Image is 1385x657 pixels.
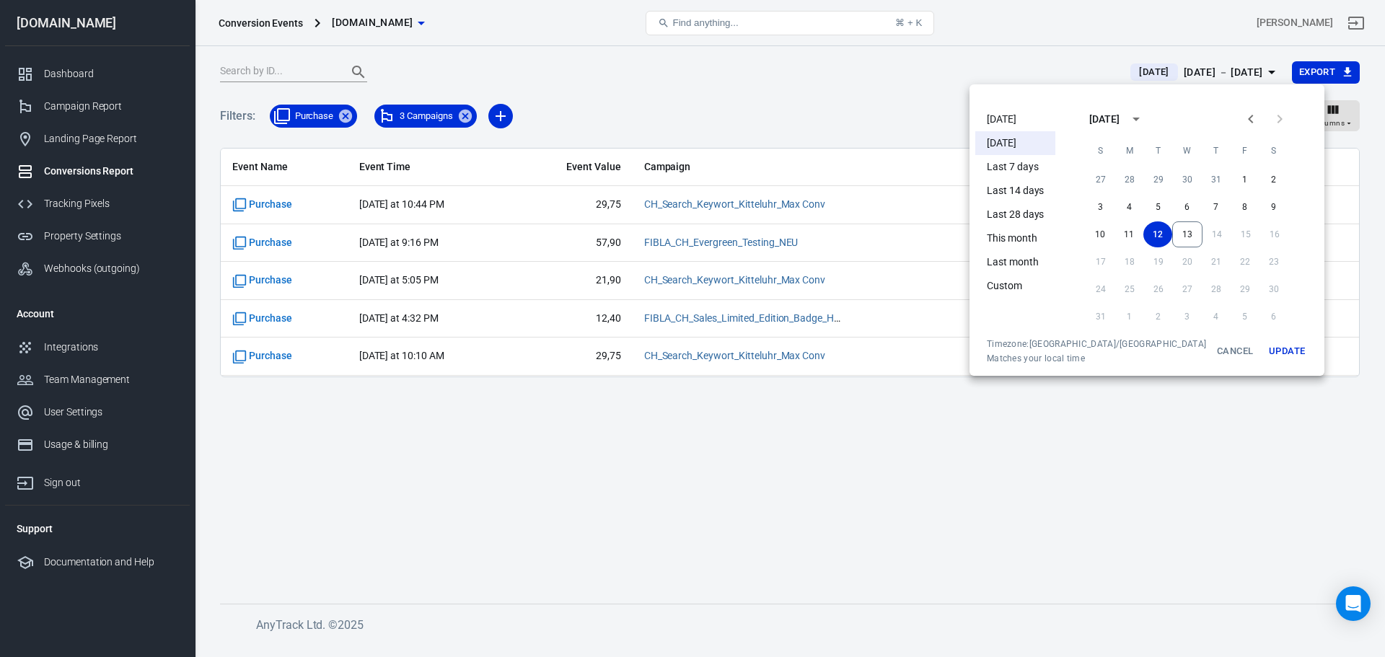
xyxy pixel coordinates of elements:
button: 8 [1231,194,1259,220]
button: 31 [1202,167,1231,193]
span: Matches your local time [987,353,1206,364]
span: Thursday [1203,136,1229,165]
span: Saturday [1261,136,1287,165]
li: Custom [975,274,1055,298]
span: Tuesday [1146,136,1171,165]
button: 12 [1143,221,1172,247]
li: Last 28 days [975,203,1055,226]
li: Last month [975,250,1055,274]
span: Sunday [1088,136,1114,165]
button: 2 [1259,167,1288,193]
li: [DATE] [975,107,1055,131]
button: 7 [1202,194,1231,220]
span: Friday [1232,136,1258,165]
li: Last 14 days [975,179,1055,203]
button: 3 [1086,194,1115,220]
div: Open Intercom Messenger [1336,586,1371,621]
li: Last 7 days [975,155,1055,179]
button: 27 [1086,167,1115,193]
button: 10 [1086,221,1114,247]
div: Timezone: [GEOGRAPHIC_DATA]/[GEOGRAPHIC_DATA] [987,338,1206,350]
button: 5 [1144,194,1173,220]
button: 30 [1173,167,1202,193]
span: Monday [1117,136,1143,165]
button: 11 [1114,221,1143,247]
button: 4 [1115,194,1144,220]
button: Cancel [1212,338,1258,364]
button: calendar view is open, switch to year view [1124,107,1148,131]
button: 9 [1259,194,1288,220]
button: 1 [1231,167,1259,193]
button: 29 [1144,167,1173,193]
div: [DATE] [1089,112,1120,127]
li: [DATE] [975,131,1055,155]
span: Wednesday [1174,136,1200,165]
li: This month [975,226,1055,250]
button: 28 [1115,167,1144,193]
button: Update [1264,338,1310,364]
button: 6 [1173,194,1202,220]
button: 13 [1172,221,1202,247]
button: Previous month [1236,105,1265,133]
